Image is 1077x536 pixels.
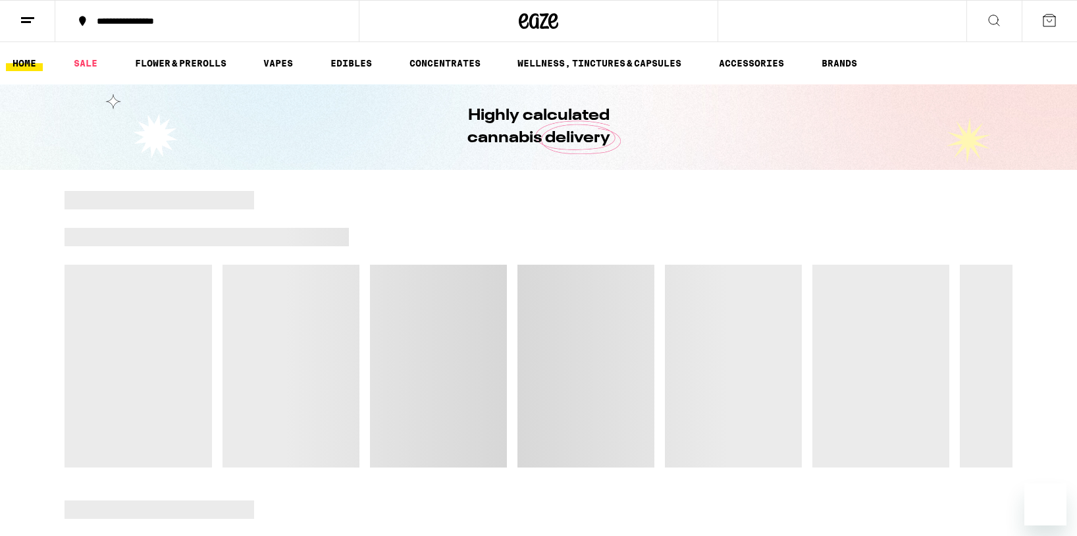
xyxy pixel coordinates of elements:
[712,55,791,71] a: ACCESSORIES
[430,105,647,149] h1: Highly calculated cannabis delivery
[257,55,300,71] a: VAPES
[511,55,688,71] a: WELLNESS, TINCTURES & CAPSULES
[324,55,379,71] a: EDIBLES
[815,55,864,71] a: BRANDS
[1024,483,1066,525] iframe: Button to launch messaging window
[128,55,233,71] a: FLOWER & PREROLLS
[403,55,487,71] a: CONCENTRATES
[67,55,104,71] a: SALE
[6,55,43,71] a: HOME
